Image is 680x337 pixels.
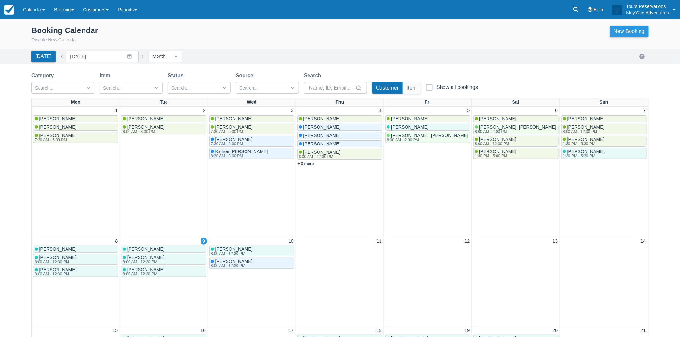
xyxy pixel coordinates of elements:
span: Dropdown icon [173,53,179,60]
a: 21 [640,327,647,334]
i: Help [588,7,592,12]
a: [PERSON_NAME]8:00 AM - 12:30 PM [33,254,118,265]
span: Help [594,7,603,12]
a: [PERSON_NAME] [473,115,559,122]
span: [PERSON_NAME] [39,116,76,121]
a: [PERSON_NAME]8:00 AM - 12:30 PM [121,254,206,265]
span: Dropdown icon [153,85,160,91]
a: [PERSON_NAME]8:00 AM - 12:30 PM [209,246,294,256]
a: [PERSON_NAME] [297,115,382,122]
a: New Booking [610,26,649,37]
a: [PERSON_NAME]8:00 AM - 3:30 PM [121,124,206,134]
span: Dropdown icon [221,85,228,91]
span: [PERSON_NAME], [567,149,606,154]
a: [PERSON_NAME] [297,132,382,139]
span: [PERSON_NAME] [39,246,76,252]
a: Sat [511,98,521,107]
span: Dropdown icon [290,85,296,91]
a: 12 [463,238,471,245]
div: 1:30 PM - 5:00 PM [475,154,515,158]
div: 8:00 AM - 12:30 PM [475,142,515,146]
span: [PERSON_NAME] [127,246,165,252]
div: 8:00 AM - 12:30 PM [299,155,339,159]
a: [PERSON_NAME]8:00 AM - 12:30 PM [297,149,382,160]
a: [PERSON_NAME]8:00 AM - 12:30 PM [121,266,206,277]
div: 8:00 AM - 2:00 PM [475,130,555,134]
span: [PERSON_NAME] [303,116,341,121]
span: [PERSON_NAME] [303,141,341,146]
a: [PERSON_NAME] [385,124,470,131]
a: [PERSON_NAME]7:30 AM - 5:30 PM [33,132,118,143]
label: Item [100,72,113,80]
a: [PERSON_NAME] [33,115,118,122]
label: Source [236,72,256,80]
div: 8:00 AM - 12:30 PM [563,130,604,134]
div: 8:00 AM - 12:30 PM [211,264,251,268]
a: 17 [287,327,295,334]
span: [PERSON_NAME] [215,246,253,252]
a: 14 [640,238,647,245]
a: [PERSON_NAME],1:30 PM - 5:30 PM [561,148,647,159]
a: [PERSON_NAME] [561,115,647,122]
input: Name, ID, Email... [309,82,354,94]
span: [PERSON_NAME] [567,116,604,121]
a: 15 [111,327,119,334]
a: 18 [375,327,383,334]
div: 8:00 AM - 3:30 PM [123,130,163,134]
label: Status [168,72,186,80]
a: 16 [199,327,207,334]
a: Wed [246,98,258,107]
p: Muy'Ono Adventures [626,10,669,16]
span: [PERSON_NAME] [39,133,76,138]
a: [PERSON_NAME]8:00 AM - 12:30 PM [209,258,294,269]
span: [PERSON_NAME] [479,149,516,154]
a: [PERSON_NAME]1:30 PM - 5:00 PM [473,148,559,159]
div: T [612,5,622,15]
span: [PERSON_NAME] [303,133,341,138]
span: [PERSON_NAME] [303,125,341,130]
span: Kajhon [PERSON_NAME] [215,149,268,154]
a: [PERSON_NAME]8:00 AM - 12:30 PM [473,136,559,147]
span: [PERSON_NAME] [127,267,165,272]
a: Thu [334,98,345,107]
a: Kajhon [PERSON_NAME]8:30 AM - 3:00 PM [209,148,294,159]
span: [PERSON_NAME] [127,255,165,260]
a: 9 [201,238,207,245]
a: 11 [375,238,383,245]
button: [DATE] [31,51,56,62]
div: 8:00 AM - 12:30 PM [35,260,75,264]
span: [PERSON_NAME] [567,137,604,142]
a: 8 [114,238,119,245]
a: Mon [70,98,82,107]
a: [PERSON_NAME] [297,124,382,131]
a: [PERSON_NAME] [297,140,382,147]
a: 5 [466,107,471,114]
a: [PERSON_NAME] [121,115,206,122]
a: [PERSON_NAME] [121,246,206,253]
span: [PERSON_NAME] [391,125,428,130]
label: Search [304,72,324,80]
span: [PERSON_NAME] [215,259,253,264]
a: [PERSON_NAME] [33,246,118,253]
a: Tue [159,98,169,107]
span: [PERSON_NAME] [127,125,165,130]
div: 8:00 AM - 2:00 PM [387,138,467,142]
span: [PERSON_NAME] [39,255,76,260]
div: 8:00 AM - 12:30 PM [123,260,163,264]
label: Category [31,72,56,80]
div: 8:00 AM - 12:30 PM [123,272,163,276]
a: Sun [598,98,610,107]
div: Booking Calendar [31,26,98,35]
a: [PERSON_NAME]7:30 AM - 5:30 PM [209,136,294,147]
button: Item [403,82,421,94]
div: Month [152,53,167,60]
a: [PERSON_NAME], [PERSON_NAME]8:00 AM - 2:00 PM [473,124,559,134]
a: [PERSON_NAME], [PERSON_NAME]8:00 AM - 2:00 PM [385,132,470,143]
span: [PERSON_NAME] [215,137,253,142]
div: Show all bookings [436,84,478,91]
div: 8:30 AM - 3:00 PM [211,154,267,158]
a: + 3 more [298,161,314,166]
div: 8:00 AM - 12:30 PM [211,252,251,255]
div: 7:30 AM - 5:30 PM [211,142,251,146]
a: [PERSON_NAME] [209,115,294,122]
